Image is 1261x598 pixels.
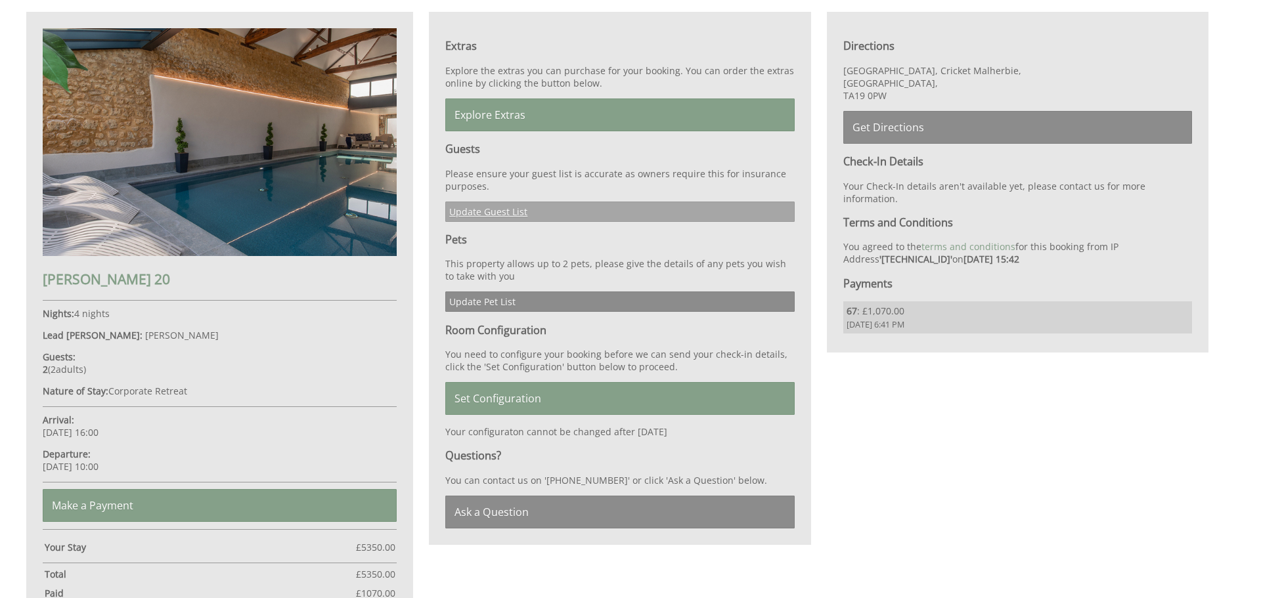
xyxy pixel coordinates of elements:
[43,489,397,522] a: Make a Payment
[51,363,83,375] span: adult
[445,348,794,373] p: You need to configure your booking before we can send your check-in details, click the 'Set Confi...
[79,363,83,375] span: s
[43,307,74,320] strong: Nights:
[356,541,395,553] span: £
[445,382,794,415] a: Set Configuration
[43,448,91,460] strong: Departure:
[43,28,397,256] img: An image of 'Churchill 20'
[356,568,395,580] span: £
[361,568,395,580] span: 5350.00
[43,363,48,375] strong: 2
[921,240,1015,253] a: terms and conditions
[843,64,1192,102] p: [GEOGRAPHIC_DATA], Cricket Malherbie, [GEOGRAPHIC_DATA], TA19 0PW
[847,305,857,317] strong: 67
[847,319,1189,330] span: [DATE] 6:41 PM
[843,215,1192,230] h3: Terms and Conditions
[843,301,1192,333] li: : £1,070.00
[43,363,86,375] span: ( )
[843,180,1192,205] p: Your Check-In details aren't available yet, please contact us for more information.
[445,474,794,486] p: You can contact us on '[PHONE_NUMBER]' or click 'Ask a Question' below.
[43,270,397,288] h2: [PERSON_NAME] 20
[43,448,397,473] p: [DATE] 10:00
[445,39,794,53] h3: Extras
[43,385,397,397] p: Corporate Retreat
[445,448,794,463] h3: Questions?
[445,98,794,131] a: Explore Extras
[43,351,76,363] strong: Guests:
[445,142,794,156] h3: Guests
[963,253,1019,265] strong: [DATE] 15:42
[843,276,1192,291] h3: Payments
[843,39,1192,53] h3: Directions
[445,202,794,222] a: Update Guest List
[445,167,794,192] p: Please ensure your guest list is accurate as owners require this for insurance purposes.
[843,240,1192,265] p: You agreed to the for this booking from IP Address on
[843,154,1192,169] h3: Check-In Details
[445,64,794,89] p: Explore the extras you can purchase for your booking. You can order the extras online by clicking...
[445,425,794,438] p: Your configuraton cannot be changed after [DATE]
[45,541,356,553] strong: Your Stay
[843,111,1192,144] a: Get Directions
[445,323,794,337] h3: Room Configuration
[43,385,108,397] strong: Nature of Stay:
[445,291,794,312] a: Update Pet List
[43,329,143,341] strong: Lead [PERSON_NAME]:
[879,253,952,265] strong: '[TECHNICAL_ID]'
[445,257,794,282] p: This property allows up to 2 pets, please give the details of any pets you wish to take with you
[361,541,395,553] span: 5350.00
[43,414,74,426] strong: Arrival:
[43,307,397,320] p: 4 nights
[51,363,56,375] span: 2
[43,246,397,288] a: [PERSON_NAME] 20
[145,329,219,341] span: [PERSON_NAME]
[445,232,794,247] h3: Pets
[445,496,794,528] a: Ask a Question
[45,568,356,580] strong: Total
[43,414,397,438] p: [DATE] 16:00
